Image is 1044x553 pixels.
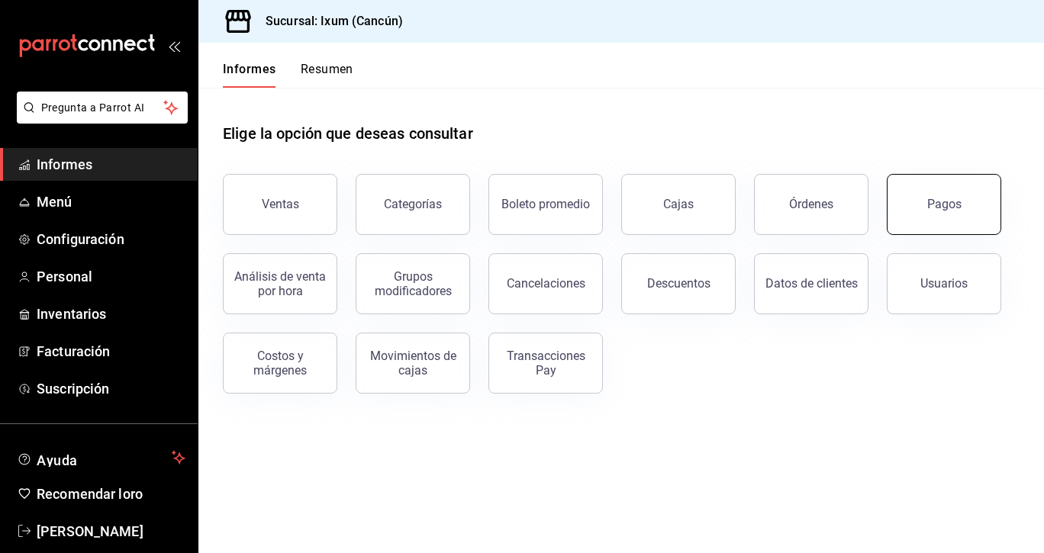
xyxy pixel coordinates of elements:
[37,156,92,172] font: Informes
[754,174,868,235] button: Órdenes
[37,452,78,468] font: Ayuda
[11,111,188,127] a: Pregunta a Parrot AI
[37,268,92,285] font: Personal
[507,349,585,378] font: Transacciones Pay
[375,269,452,298] font: Grupos modificadores
[356,174,470,235] button: Categorías
[253,349,307,378] font: Costos y márgenes
[37,381,109,397] font: Suscripción
[887,253,1001,314] button: Usuarios
[621,253,736,314] button: Descuentos
[234,269,326,298] font: Análisis de venta por hora
[370,349,456,378] font: Movimientos de cajas
[621,174,736,235] a: Cajas
[301,62,353,76] font: Resumen
[17,92,188,124] button: Pregunta a Parrot AI
[754,253,868,314] button: Datos de clientes
[223,124,473,143] font: Elige la opción que deseas consultar
[789,197,833,211] font: Órdenes
[223,333,337,394] button: Costos y márgenes
[663,197,694,211] font: Cajas
[37,523,143,539] font: [PERSON_NAME]
[887,174,1001,235] button: Pagos
[37,194,72,210] font: Menú
[384,197,442,211] font: Categorías
[223,62,276,76] font: Informes
[927,197,962,211] font: Pagos
[488,333,603,394] button: Transacciones Pay
[223,174,337,235] button: Ventas
[41,101,145,114] font: Pregunta a Parrot AI
[223,61,353,88] div: pestañas de navegación
[37,231,124,247] font: Configuración
[501,197,590,211] font: Boleto promedio
[37,306,106,322] font: Inventarios
[356,253,470,314] button: Grupos modificadores
[920,276,968,291] font: Usuarios
[37,343,110,359] font: Facturación
[488,174,603,235] button: Boleto promedio
[356,333,470,394] button: Movimientos de cajas
[647,276,710,291] font: Descuentos
[223,253,337,314] button: Análisis de venta por hora
[507,276,585,291] font: Cancelaciones
[168,40,180,52] button: abrir_cajón_menú
[266,14,403,28] font: Sucursal: Ixum (Cancún)
[262,197,299,211] font: Ventas
[488,253,603,314] button: Cancelaciones
[765,276,858,291] font: Datos de clientes
[37,486,143,502] font: Recomendar loro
